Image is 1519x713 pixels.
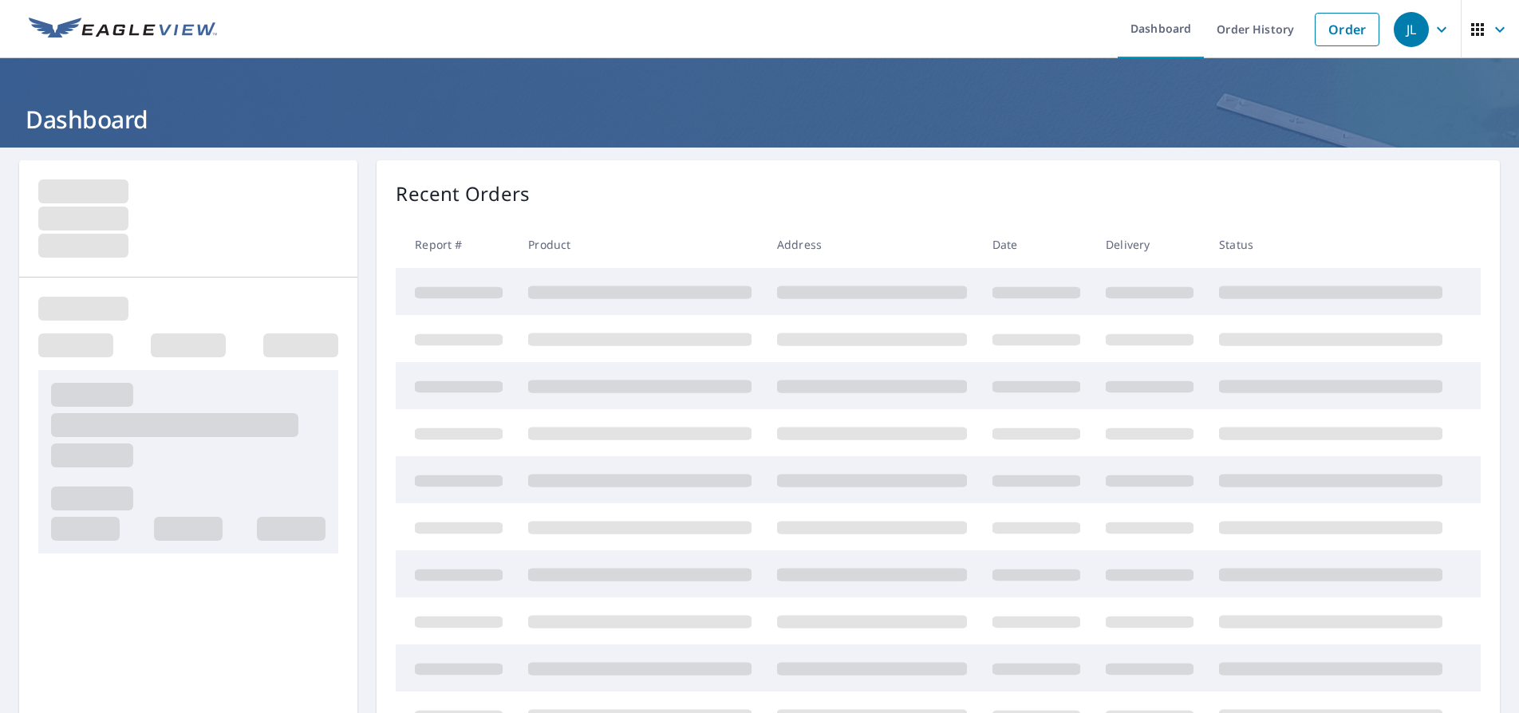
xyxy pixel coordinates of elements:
th: Date [980,221,1093,268]
th: Product [515,221,764,268]
th: Report # [396,221,515,268]
a: Order [1315,13,1379,46]
h1: Dashboard [19,103,1500,136]
th: Address [764,221,980,268]
th: Delivery [1093,221,1206,268]
div: JL [1394,12,1429,47]
p: Recent Orders [396,179,530,208]
th: Status [1206,221,1455,268]
img: EV Logo [29,18,217,41]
